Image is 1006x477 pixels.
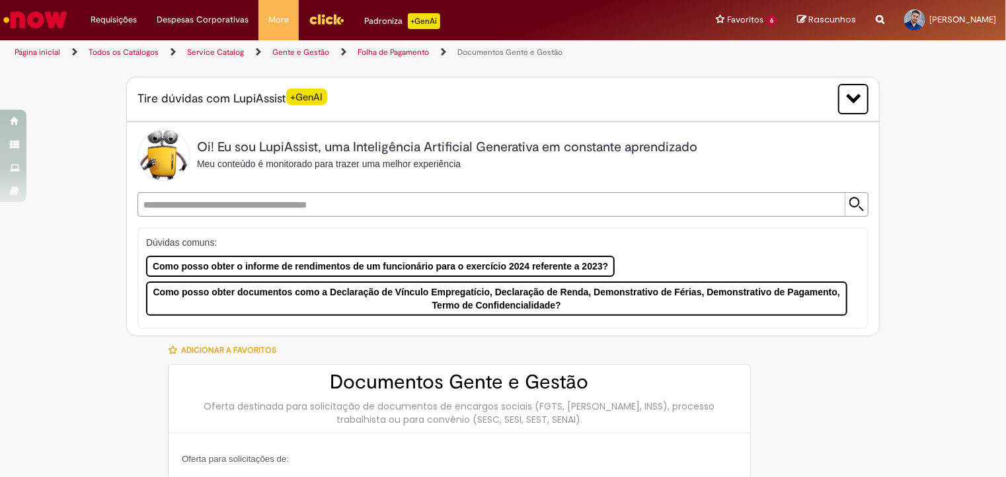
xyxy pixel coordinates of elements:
a: Documentos Gente e Gestão [457,47,562,57]
span: Favoritos [727,13,763,26]
span: +GenAI [286,89,327,105]
button: Como posso obter o informe de rendimentos de um funcionário para o exercício 2024 referente a 2023? [146,256,615,277]
span: Adicionar a Favoritos [181,345,276,355]
a: Service Catalog [187,47,244,57]
h2: Oi! Eu sou LupiAssist, uma Inteligência Artificial Generativa em constante aprendizado [197,140,697,155]
a: Rascunhos [797,14,856,26]
a: Folha de Pagamento [358,47,429,57]
span: 6 [766,15,777,26]
button: Como posso obter documentos como a Declaração de Vínculo Empregatício, Declaração de Renda, Demon... [146,281,847,316]
span: Requisições [91,13,137,26]
div: Padroniza [364,13,440,29]
span: Meu conteúdo é monitorado para trazer uma melhor experiência [197,159,461,169]
button: Adicionar a Favoritos [168,336,284,364]
p: Dúvidas comuns: [146,236,847,249]
h2: Documentos Gente e Gestão [182,371,737,393]
img: Lupi [137,129,190,182]
span: Rascunhos [808,13,856,26]
div: Oferta destinada para solicitação de documentos de encargos sociais (FGTS, [PERSON_NAME], INSS), ... [182,400,737,426]
input: Submit [845,193,868,216]
span: Oferta para solicitações de: [182,454,289,464]
a: Gente e Gestão [272,47,329,57]
span: Tire dúvidas com LupiAssist [137,91,327,107]
a: Todos os Catálogos [89,47,159,57]
a: Página inicial [15,47,60,57]
p: +GenAi [408,13,440,29]
span: Despesas Corporativas [157,13,249,26]
img: ServiceNow [1,7,69,33]
img: click_logo_yellow_360x200.png [309,9,344,29]
ul: Trilhas de página [10,40,661,65]
span: [PERSON_NAME] [929,14,996,25]
span: More [268,13,289,26]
